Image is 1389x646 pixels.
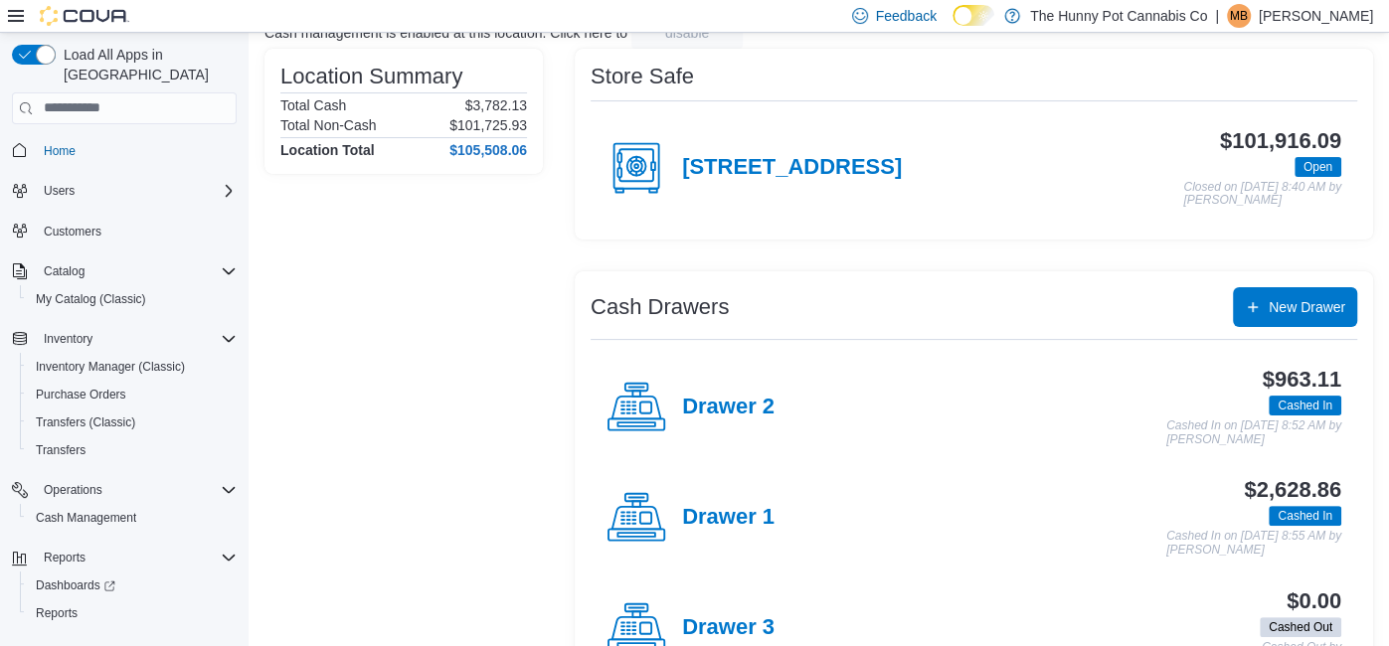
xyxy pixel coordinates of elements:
h4: Drawer 1 [682,505,775,531]
span: Transfers (Classic) [36,414,135,430]
button: Inventory Manager (Classic) [20,353,245,381]
span: Cashed Out [1269,618,1332,636]
span: Customers [36,219,237,243]
p: $3,782.13 [465,97,527,113]
span: Dashboards [36,577,115,593]
span: Inventory [36,327,237,351]
span: Cash Management [28,506,237,530]
span: Dark Mode [953,26,954,27]
span: Open [1303,158,1332,176]
span: Catalog [36,259,237,283]
span: Home [36,138,237,163]
h4: Drawer 3 [682,615,775,641]
h6: Total Cash [280,97,346,113]
a: Home [36,139,84,163]
img: Cova [40,6,129,26]
span: Inventory Manager (Classic) [36,359,185,375]
h4: [STREET_ADDRESS] [682,155,902,181]
button: Inventory [36,327,100,351]
span: Purchase Orders [28,383,237,406]
button: Reports [4,544,245,571]
span: Cashed In [1278,507,1332,525]
a: Transfers (Classic) [28,410,143,434]
a: Cash Management [28,506,144,530]
button: Catalog [4,257,245,285]
button: Users [4,177,245,205]
span: Feedback [876,6,937,26]
h4: $105,508.06 [449,142,527,158]
button: New Drawer [1233,287,1357,327]
span: Purchase Orders [36,387,126,403]
a: Reports [28,601,86,625]
h4: Location Total [280,142,375,158]
button: Purchase Orders [20,381,245,408]
span: Operations [36,478,237,502]
a: Customers [36,220,109,243]
span: Home [44,143,76,159]
h3: Cash Drawers [591,295,729,319]
p: [PERSON_NAME] [1259,4,1373,28]
p: Cash management is enabled at this location. Click here to [264,25,627,41]
span: Open [1295,157,1341,177]
button: Catalog [36,259,92,283]
a: Transfers [28,438,93,462]
span: Reports [28,601,237,625]
span: My Catalog (Classic) [28,287,237,311]
a: Dashboards [20,571,245,599]
h3: Store Safe [591,65,694,88]
button: Reports [36,546,93,569]
h3: Location Summary [280,65,462,88]
span: disable [665,23,709,43]
span: Dashboards [28,573,237,597]
span: Transfers (Classic) [28,410,237,434]
span: My Catalog (Classic) [36,291,146,307]
h3: $2,628.86 [1244,478,1341,502]
span: Reports [44,550,86,565]
span: Transfers [36,442,86,458]
a: Inventory Manager (Classic) [28,355,193,379]
button: Customers [4,217,245,245]
span: Reports [36,546,237,569]
span: Users [44,183,75,199]
button: Operations [36,478,110,502]
span: Reports [36,605,78,621]
p: Cashed In on [DATE] 8:55 AM by [PERSON_NAME] [1166,530,1341,557]
h3: $0.00 [1287,589,1341,613]
span: Inventory Manager (Classic) [28,355,237,379]
button: Inventory [4,325,245,353]
span: Cashed Out [1260,617,1341,637]
span: Load All Apps in [GEOGRAPHIC_DATA] [56,45,237,84]
button: Operations [4,476,245,504]
div: Mackenzie Brewitt [1227,4,1251,28]
a: Purchase Orders [28,383,134,406]
button: Transfers (Classic) [20,408,245,436]
span: New Drawer [1269,297,1345,317]
button: Reports [20,599,245,627]
a: Dashboards [28,573,123,597]
button: Home [4,136,245,165]
button: Users [36,179,83,203]
span: Inventory [44,331,92,347]
span: Customers [44,224,101,240]
span: Cashed In [1278,397,1332,414]
h6: Total Non-Cash [280,117,377,133]
a: My Catalog (Classic) [28,287,154,311]
span: Operations [44,482,102,498]
span: Cash Management [36,510,136,526]
span: Cashed In [1269,396,1341,415]
span: Catalog [44,263,85,279]
span: MB [1230,4,1248,28]
button: My Catalog (Classic) [20,285,245,313]
button: disable [631,17,743,49]
h4: Drawer 2 [682,395,775,420]
h3: $963.11 [1263,368,1341,392]
p: $101,725.93 [449,117,527,133]
span: Users [36,179,237,203]
p: Closed on [DATE] 8:40 AM by [PERSON_NAME] [1183,181,1341,208]
span: Cashed In [1269,506,1341,526]
button: Transfers [20,436,245,464]
input: Dark Mode [953,5,994,26]
p: Cashed In on [DATE] 8:52 AM by [PERSON_NAME] [1166,419,1341,446]
p: | [1215,4,1219,28]
button: Cash Management [20,504,245,532]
